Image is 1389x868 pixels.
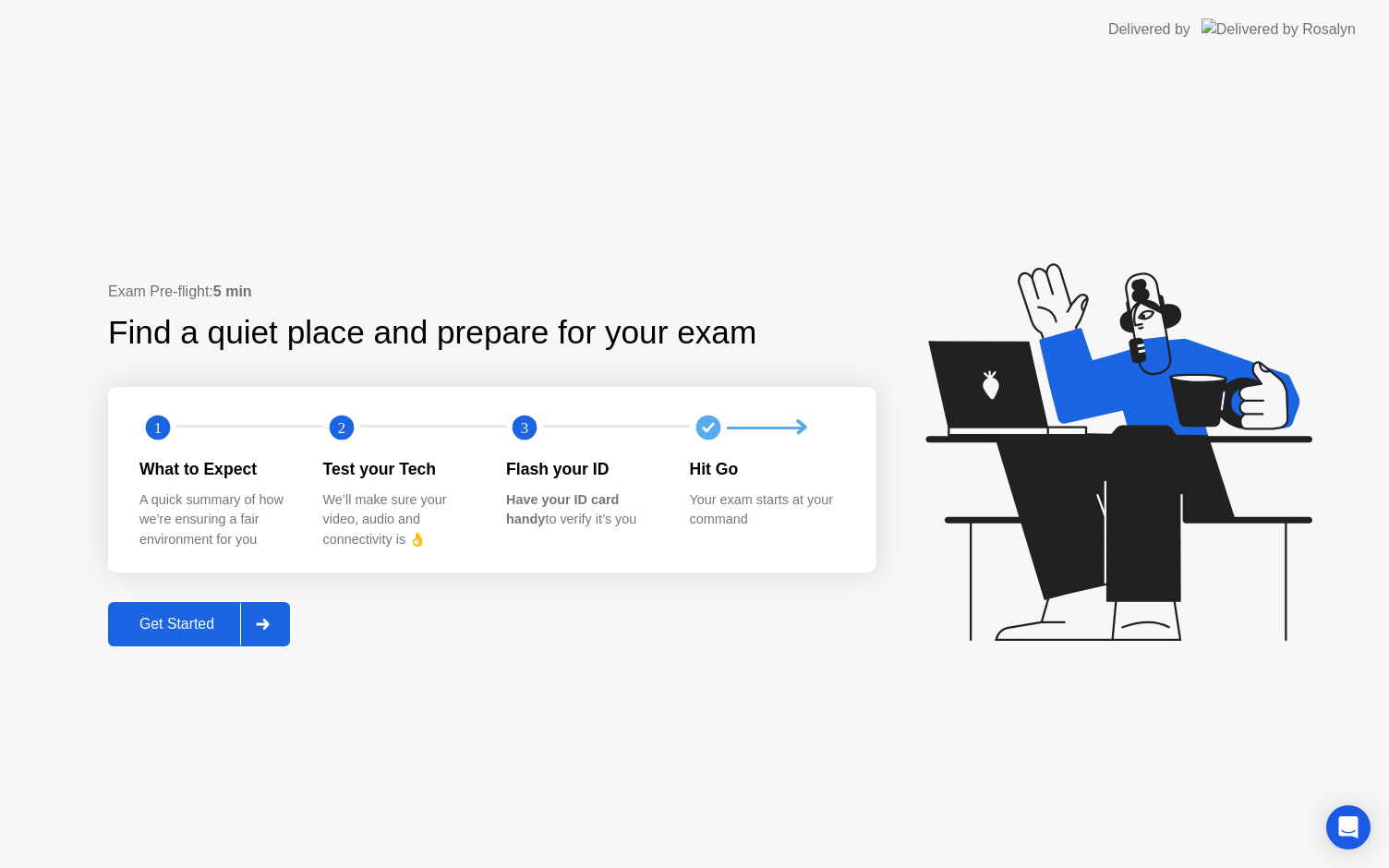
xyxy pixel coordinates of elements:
[506,492,619,527] b: Have your ID card handy
[154,419,162,437] text: 1
[506,457,660,481] div: Flash your ID
[108,308,759,357] div: Find a quiet place and prepare for your exam
[506,490,660,530] div: to verify it’s you
[521,419,528,437] text: 3
[139,490,294,550] div: A quick summary of how we’re ensuring a fair environment for you
[1326,805,1371,850] div: Open Intercom Messenger
[213,283,252,299] b: 5 min
[1202,18,1356,40] img: Delivered by Rosalyn
[108,281,876,303] div: Exam Pre-flight:
[690,490,844,530] div: Your exam starts at your command
[323,490,477,550] div: We’ll make sure your video, audio and connectivity is 👌
[690,457,844,481] div: Hit Go
[1108,18,1190,41] div: Delivered by
[323,457,477,481] div: Test your Tech
[139,457,294,481] div: What to Expect
[337,419,344,437] text: 2
[114,616,240,633] div: Get Started
[108,602,290,646] button: Get Started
